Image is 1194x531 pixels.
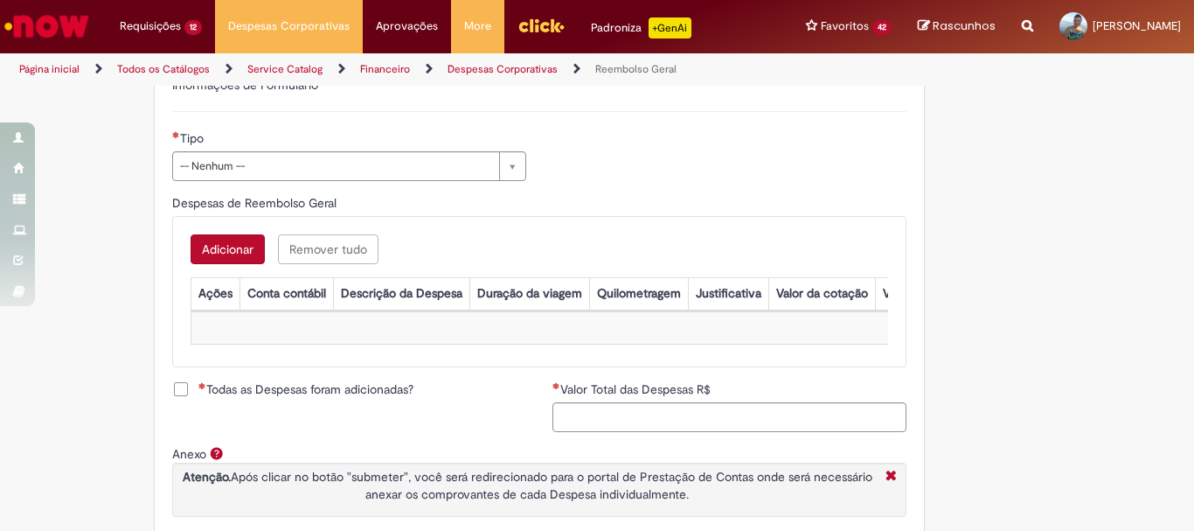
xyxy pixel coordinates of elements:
a: Financeiro [360,62,410,76]
span: Ajuda para Anexo [206,446,227,460]
th: Valor da cotação [768,277,875,310]
span: Despesas Corporativas [228,17,350,35]
strong: Atenção. [183,469,231,485]
span: Aprovações [376,17,438,35]
a: Página inicial [19,62,80,76]
span: Necessários [552,382,560,389]
label: Anexo [172,446,206,462]
label: Informações de Formulário [172,77,318,93]
p: Após clicar no botão "submeter", você será redirecionado para o portal de Prestação de Contas ond... [177,468,877,503]
span: More [464,17,491,35]
button: Add a row for Despesas de Reembolso Geral [191,234,265,264]
ul: Trilhas de página [13,53,783,86]
span: 42 [872,20,892,35]
span: Despesas de Reembolso Geral [172,195,340,211]
i: Fechar More information Por anexo [881,468,901,486]
th: Duração da viagem [469,277,589,310]
img: click_logo_yellow_360x200.png [517,12,565,38]
th: Justificativa [688,277,768,310]
a: Service Catalog [247,62,323,76]
th: Quilometragem [589,277,688,310]
input: Valor Total das Despesas R$ [552,402,906,432]
th: Ações [191,277,239,310]
a: Despesas Corporativas [448,62,558,76]
span: Favoritos [821,17,869,35]
span: 12 [184,20,202,35]
span: Necessários [172,131,180,138]
div: Padroniza [591,17,691,38]
span: Todas as Despesas foram adicionadas? [198,381,413,398]
p: +GenAi [649,17,691,38]
th: Conta contábil [239,277,333,310]
a: Reembolso Geral [595,62,677,76]
th: Descrição da Despesa [333,277,469,310]
a: Rascunhos [918,18,996,35]
img: ServiceNow [2,9,92,44]
span: [PERSON_NAME] [1093,18,1181,33]
span: Tipo [180,130,207,146]
span: -- Nenhum -- [180,152,490,180]
span: Necessários [198,382,206,389]
th: Valor por Litro [875,277,968,310]
a: Todos os Catálogos [117,62,210,76]
span: Valor Total das Despesas R$ [560,381,714,397]
span: Requisições [120,17,181,35]
span: Rascunhos [933,17,996,34]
